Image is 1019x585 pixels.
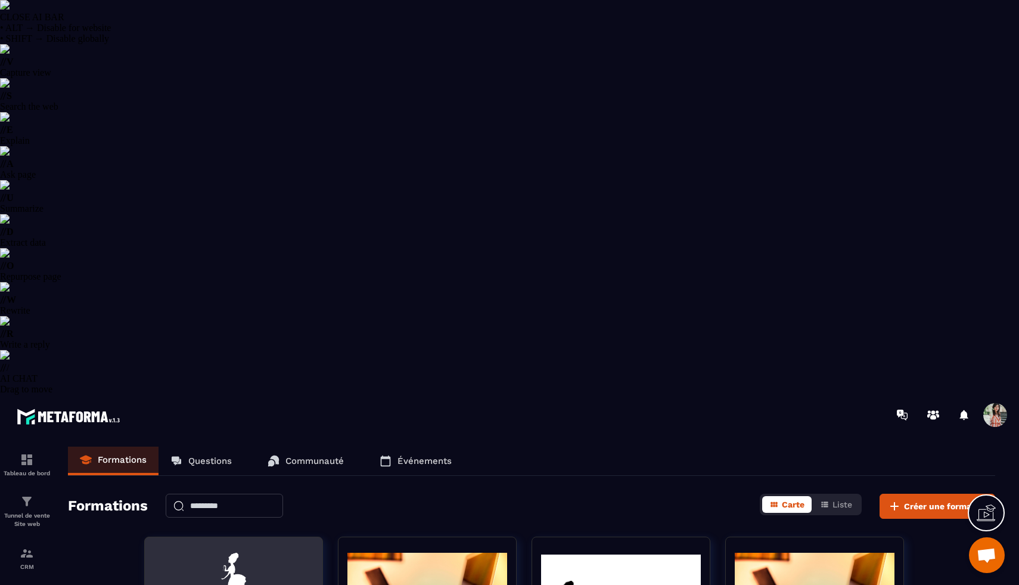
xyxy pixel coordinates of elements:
a: Formations [68,447,159,475]
button: Liste [813,496,859,513]
div: Ouvrir le chat [969,537,1005,573]
p: Questions [188,456,232,466]
img: logo [17,406,124,428]
h2: Formations [68,494,148,519]
img: formation [20,546,34,561]
button: Carte [762,496,812,513]
a: Questions [159,447,244,475]
p: Formations [98,454,147,465]
span: Carte [782,500,804,509]
a: Communauté [256,447,356,475]
a: formationformationTunnel de vente Site web [3,485,51,537]
p: Événements [397,456,452,466]
p: Tableau de bord [3,470,51,476]
img: formation [20,453,34,467]
a: Événements [368,447,464,475]
button: Créer une formation [880,494,995,519]
span: Créer une formation [904,500,987,512]
p: CRM [3,564,51,570]
a: formationformationTableau de bord [3,444,51,485]
p: Communauté [285,456,344,466]
a: formationformationCRM [3,537,51,579]
p: Tunnel de vente Site web [3,512,51,528]
img: formation [20,494,34,509]
span: Liste [832,500,852,509]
